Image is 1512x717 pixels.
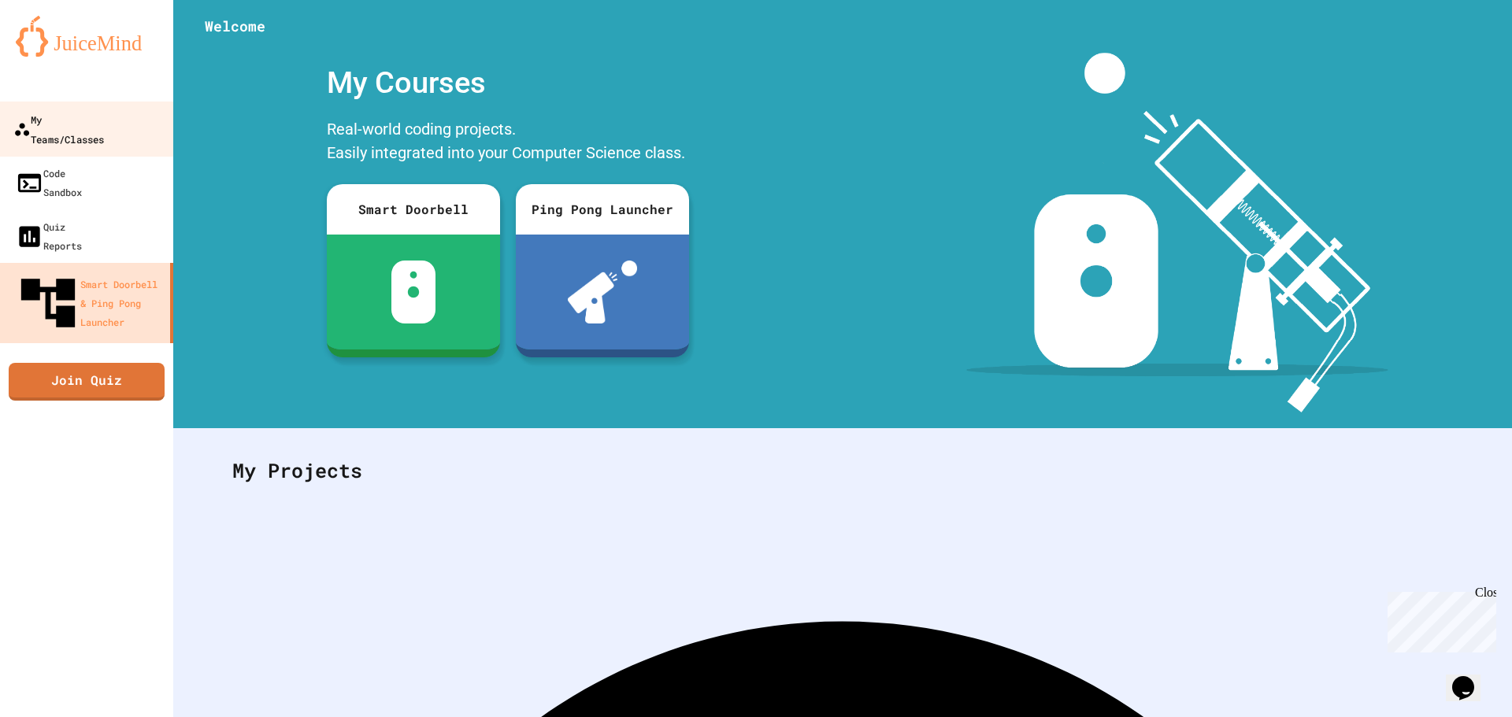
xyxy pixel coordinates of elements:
[9,363,165,401] a: Join Quiz
[16,271,164,335] div: Smart Doorbell & Ping Pong Launcher
[966,53,1388,412] img: banner-image-my-projects.png
[16,16,157,57] img: logo-orange.svg
[319,113,697,172] div: Real-world coding projects. Easily integrated into your Computer Science class.
[217,440,1469,501] div: My Projects
[16,217,82,255] div: Quiz Reports
[319,53,697,113] div: My Courses
[16,164,82,201] div: Code Sandbox
[391,261,436,323] img: sdb-white.svg
[6,6,109,100] div: Chat with us now!Close
[516,184,689,235] div: Ping Pong Launcher
[327,184,500,235] div: Smart Doorbell
[1446,654,1496,701] iframe: chat widget
[13,109,104,148] div: My Teams/Classes
[568,261,638,323] img: ppl-with-ball.png
[1381,586,1496,652] iframe: chat widget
